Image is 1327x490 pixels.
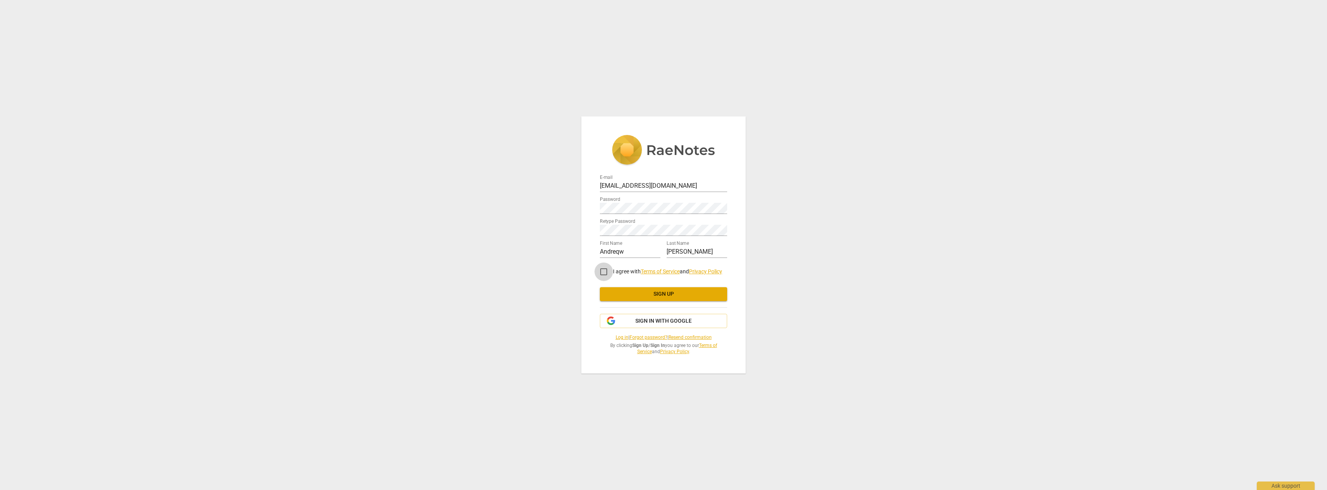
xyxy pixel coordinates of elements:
a: Forgot password? [630,335,667,340]
label: Last Name [667,241,689,246]
label: First Name [600,241,622,246]
b: Sign Up [632,343,648,348]
label: Retype Password [600,219,635,224]
a: Terms of Service [641,268,680,274]
span: Sign up [606,290,721,298]
span: | | [600,334,727,341]
span: Sign in with Google [635,317,692,325]
img: 5ac2273c67554f335776073100b6d88f.svg [612,135,715,167]
span: By clicking / you agree to our and . [600,342,727,355]
a: Privacy Policy [660,349,689,354]
a: Privacy Policy [689,268,722,274]
a: Resend confirmation [669,335,712,340]
b: Sign In [650,343,665,348]
button: Sign in with Google [600,314,727,328]
button: Sign up [600,287,727,301]
a: Log in [616,335,628,340]
label: E-mail [600,175,613,180]
a: Terms of Service [637,343,717,355]
div: Ask support [1257,482,1315,490]
span: I agree with and [613,268,722,274]
label: Password [600,197,620,202]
